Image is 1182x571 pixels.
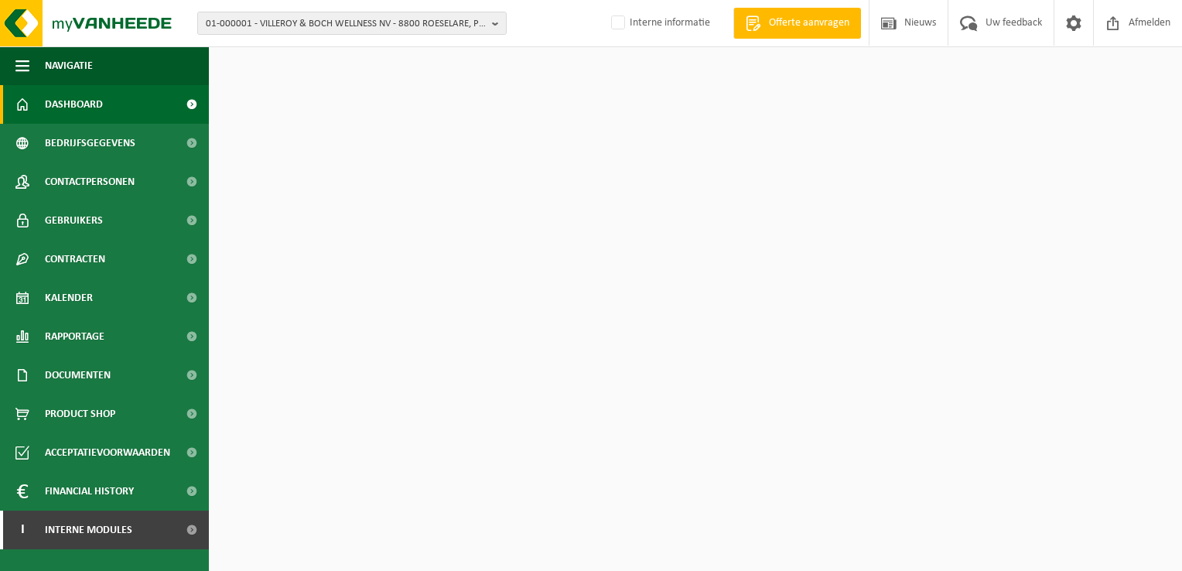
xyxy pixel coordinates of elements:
[45,46,93,85] span: Navigatie
[15,511,29,549] span: I
[206,12,486,36] span: 01-000001 - VILLEROY & BOCH WELLNESS NV - 8800 ROESELARE, POPULIERSTRAAT 1
[45,240,105,279] span: Contracten
[45,472,134,511] span: Financial History
[608,12,710,35] label: Interne informatie
[765,15,853,31] span: Offerte aanvragen
[45,124,135,162] span: Bedrijfsgegevens
[733,8,861,39] a: Offerte aanvragen
[45,395,115,433] span: Product Shop
[197,12,507,35] button: 01-000001 - VILLEROY & BOCH WELLNESS NV - 8800 ROESELARE, POPULIERSTRAAT 1
[45,162,135,201] span: Contactpersonen
[45,356,111,395] span: Documenten
[45,433,170,472] span: Acceptatievoorwaarden
[45,317,104,356] span: Rapportage
[45,279,93,317] span: Kalender
[45,85,103,124] span: Dashboard
[45,511,132,549] span: Interne modules
[45,201,103,240] span: Gebruikers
